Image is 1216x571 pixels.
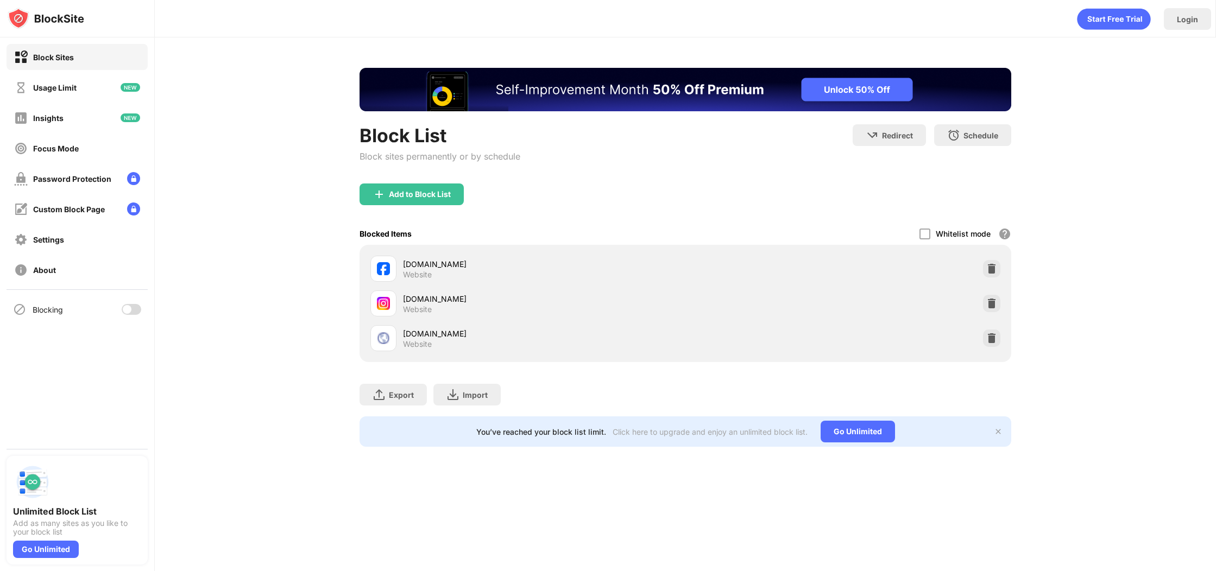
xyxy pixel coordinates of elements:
[821,421,895,442] div: Go Unlimited
[14,263,28,277] img: about-off.svg
[14,111,28,125] img: insights-off.svg
[1077,8,1151,30] div: animation
[14,142,28,155] img: focus-off.svg
[994,427,1003,436] img: x-button.svg
[13,462,52,502] img: push-block-list.svg
[14,172,28,186] img: password-protection-off.svg
[1177,15,1198,24] div: Login
[360,229,412,238] div: Blocked Items
[33,113,64,123] div: Insights
[127,172,140,185] img: lock-menu.svg
[8,8,84,29] img: logo-blocksite.svg
[403,328,685,339] div: [DOMAIN_NAME]
[33,235,64,244] div: Settings
[14,50,28,64] img: block-on.svg
[33,305,63,314] div: Blocking
[882,131,913,140] div: Redirect
[463,390,488,399] div: Import
[360,124,520,147] div: Block List
[377,262,390,275] img: favicons
[33,265,56,275] div: About
[33,83,77,92] div: Usage Limit
[377,297,390,310] img: favicons
[127,202,140,215] img: lock-menu.svg
[403,270,432,280] div: Website
[13,519,141,536] div: Add as many sites as you like to your block list
[33,144,79,153] div: Focus Mode
[121,83,140,92] img: new-icon.svg
[613,427,808,436] div: Click here to upgrade and enjoy an unlimited block list.
[403,304,432,314] div: Website
[33,174,111,183] div: Password Protection
[377,332,390,345] img: favicons
[936,229,991,238] div: Whitelist mode
[360,68,1011,111] iframe: Banner
[14,81,28,94] img: time-usage-off.svg
[121,113,140,122] img: new-icon.svg
[476,427,606,436] div: You’ve reached your block list limit.
[403,339,432,349] div: Website
[389,190,451,199] div: Add to Block List
[13,303,26,316] img: blocking-icon.svg
[14,233,28,246] img: settings-off.svg
[33,53,74,62] div: Block Sites
[403,293,685,304] div: [DOMAIN_NAME]
[13,541,79,558] div: Go Unlimited
[33,205,105,214] div: Custom Block Page
[360,151,520,162] div: Block sites permanently or by schedule
[963,131,998,140] div: Schedule
[389,390,414,399] div: Export
[13,506,141,517] div: Unlimited Block List
[403,258,685,270] div: [DOMAIN_NAME]
[14,202,28,216] img: customize-block-page-off.svg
